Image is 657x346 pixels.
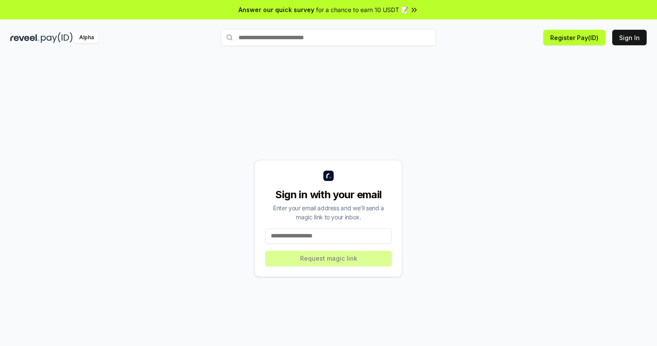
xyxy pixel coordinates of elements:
img: pay_id [41,32,73,43]
div: Alpha [74,32,99,43]
span: for a chance to earn 10 USDT 📝 [316,5,408,14]
button: Register Pay(ID) [543,30,605,45]
div: Sign in with your email [265,188,392,202]
div: Enter your email address and we’ll send a magic link to your inbox. [265,203,392,221]
span: Answer our quick survey [239,5,314,14]
button: Sign In [612,30,647,45]
img: logo_small [323,171,334,181]
img: reveel_dark [10,32,39,43]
